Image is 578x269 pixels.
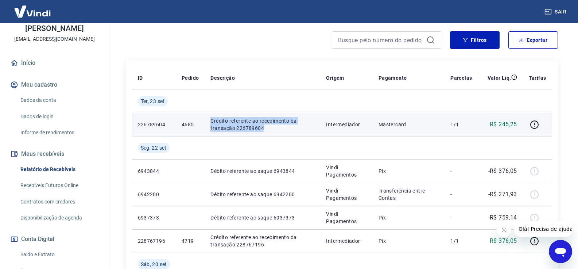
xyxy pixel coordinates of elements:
[326,210,366,225] p: Vindi Pagamentos
[18,162,100,177] a: Relatório de Recebíveis
[450,237,472,245] p: 1/1
[450,121,472,128] p: 1/1
[138,214,170,221] p: 6937373
[182,121,199,128] p: 4685
[210,214,314,221] p: Débito referente ao saque 6937373
[141,98,165,105] span: Ter, 23 set
[138,121,170,128] p: 226789604
[138,167,170,175] p: 6943844
[326,237,366,245] p: Intermediador
[141,261,167,268] span: Sáb, 20 set
[543,5,569,19] button: Sair
[18,247,100,262] a: Saldo e Extrato
[379,74,407,82] p: Pagamento
[326,74,344,82] p: Origem
[508,31,558,49] button: Exportar
[488,213,517,222] p: -R$ 759,14
[9,55,100,71] a: Início
[210,117,314,132] p: Crédito referente ao recebimento da transação 226789604
[450,191,472,198] p: -
[210,74,235,82] p: Descrição
[138,237,170,245] p: 228767196
[326,187,366,202] p: Vindi Pagamentos
[210,234,314,248] p: Crédito referente ao recebimento da transação 228767196
[379,237,439,245] p: Pix
[18,210,100,225] a: Disponibilização de agenda
[497,222,511,237] iframe: Fechar mensagem
[9,0,56,23] img: Vindi
[18,93,100,108] a: Dados da conta
[9,77,100,93] button: Meu cadastro
[450,167,472,175] p: -
[141,144,167,151] span: Seg, 22 set
[138,74,143,82] p: ID
[18,178,100,193] a: Recebíveis Futuros Online
[490,237,517,245] p: R$ 376,05
[210,167,314,175] p: Débito referente ao saque 6943844
[326,164,366,178] p: Vindi Pagamentos
[529,74,546,82] p: Tarifas
[549,240,572,263] iframe: Botão para abrir a janela de mensagens
[450,31,500,49] button: Filtros
[9,146,100,162] button: Meus recebíveis
[18,109,100,124] a: Dados de login
[9,231,100,247] button: Conta Digital
[4,5,61,11] span: Olá! Precisa de ajuda?
[379,214,439,221] p: Pix
[182,237,199,245] p: 4719
[514,221,572,237] iframe: Mensagem da empresa
[490,120,517,129] p: R$ 245,25
[488,74,511,82] p: Valor Líq.
[488,167,517,175] p: -R$ 376,05
[450,74,472,82] p: Parcelas
[450,214,472,221] p: -
[138,191,170,198] p: 6942200
[25,25,84,32] p: [PERSON_NAME]
[338,35,423,46] input: Busque pelo número do pedido
[379,167,439,175] p: Pix
[379,187,439,202] p: Transferência entre Contas
[210,191,314,198] p: Débito referente ao saque 6942200
[379,121,439,128] p: Mastercard
[488,190,517,199] p: -R$ 271,93
[326,121,366,128] p: Intermediador
[14,35,95,43] p: [EMAIL_ADDRESS][DOMAIN_NAME]
[182,74,199,82] p: Pedido
[18,194,100,209] a: Contratos com credores
[18,125,100,140] a: Informe de rendimentos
